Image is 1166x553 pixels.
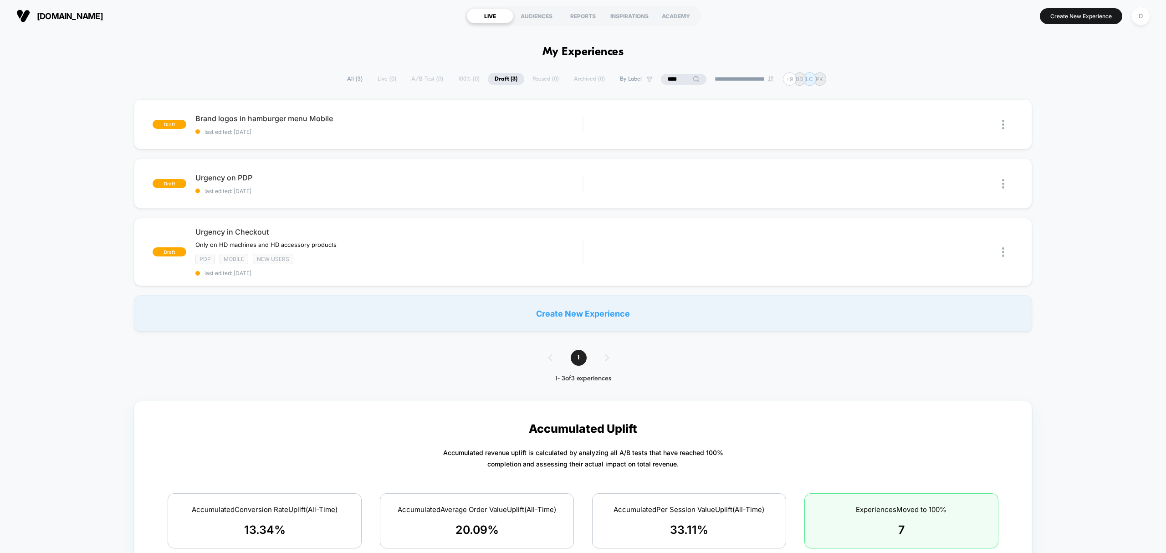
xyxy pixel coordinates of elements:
span: PDP [195,254,215,264]
span: 33.11 % [670,523,708,537]
span: 7 [898,523,905,537]
p: LC [806,76,813,82]
span: last edited: [DATE] [195,270,583,276]
div: D [1132,7,1150,25]
span: 1 [571,350,587,366]
div: AUDIENCES [513,9,560,23]
button: Create New Experience [1040,8,1122,24]
span: Draft ( 3 ) [488,73,524,85]
p: Accumulated Uplift [529,422,637,435]
span: [DOMAIN_NAME] [37,11,103,21]
span: Urgency in Checkout [195,227,583,236]
div: LIVE [467,9,513,23]
span: Accumulated Conversion Rate Uplift (All-Time) [192,505,338,514]
span: All ( 3 ) [340,73,369,85]
div: 1 - 3 of 3 experiences [539,375,627,383]
button: D [1129,7,1152,26]
div: Create New Experience [134,295,1032,332]
span: draft [153,120,186,129]
span: Experiences Moved to 100% [856,505,946,514]
span: Only on HD machines and HD accessory products [195,241,337,248]
span: Brand logos in hamburger menu Mobile [195,114,583,123]
span: 20.09 % [455,523,499,537]
span: Accumulated Per Session Value Uplift (All-Time) [614,505,764,514]
button: [DOMAIN_NAME] [14,9,106,23]
img: Visually logo [16,9,30,23]
span: draft [153,247,186,256]
div: + 9 [783,72,796,86]
span: Accumulated Average Order Value Uplift (All-Time) [398,505,556,514]
div: REPORTS [560,9,606,23]
span: Urgency on PDP [195,173,583,182]
img: close [1002,179,1004,189]
span: 13.34 % [244,523,286,537]
p: Accumulated revenue uplift is calculated by analyzing all A/B tests that have reached 100% comple... [443,447,723,470]
img: end [768,76,773,82]
div: ACADEMY [653,9,699,23]
span: draft [153,179,186,188]
span: By Label [620,76,642,82]
img: close [1002,120,1004,129]
p: BD [796,76,803,82]
img: close [1002,247,1004,257]
span: Mobile [220,254,248,264]
span: last edited: [DATE] [195,128,583,135]
h1: My Experiences [542,46,624,59]
span: last edited: [DATE] [195,188,583,195]
p: PK [816,76,823,82]
span: New Users [253,254,293,264]
div: INSPIRATIONS [606,9,653,23]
